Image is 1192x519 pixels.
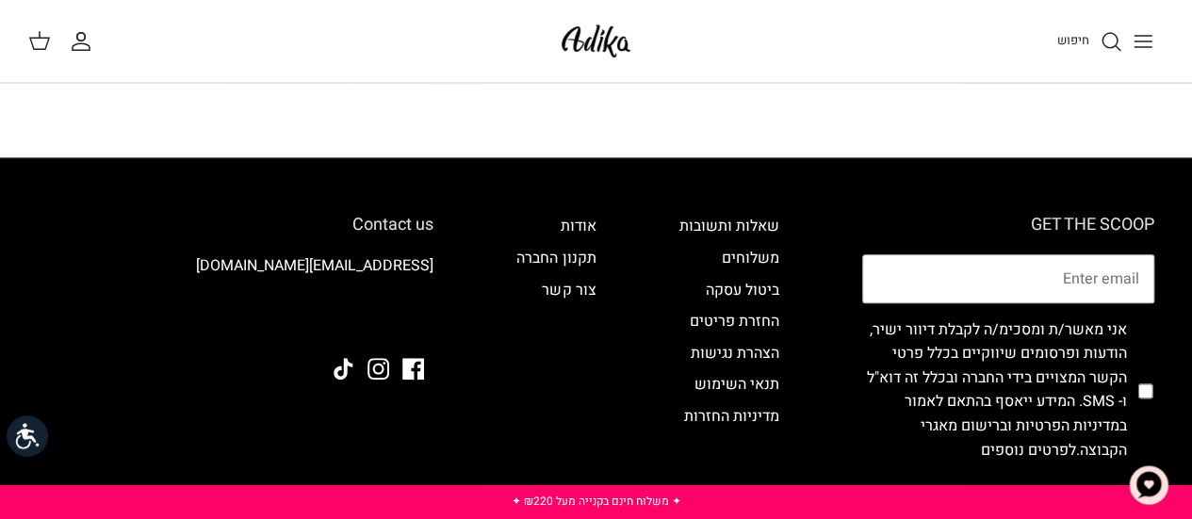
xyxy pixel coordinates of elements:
[560,215,596,237] a: אודות
[679,215,779,237] a: שאלות ותשובות
[862,215,1154,235] h6: GET THE SCOOP
[862,254,1154,303] input: Email
[1057,31,1089,49] span: חיפוש
[516,247,596,269] a: תקנון החברה
[196,254,433,277] a: [EMAIL_ADDRESS][DOMAIN_NAME]
[1057,30,1122,53] a: חיפוש
[333,358,354,380] a: Tiktok
[367,358,389,380] a: Instagram
[1122,21,1164,62] button: Toggle menu
[694,373,779,396] a: תנאי השימוש
[862,318,1127,463] label: אני מאשר/ת ומסכימ/ה לקבלת דיוור ישיר, הודעות ופרסומים שיווקיים בכלל פרטי הקשר המצויים בידי החברה ...
[691,342,779,365] a: הצהרת נגישות
[706,279,779,301] a: ביטול עסקה
[70,30,100,53] a: החשבון שלי
[382,307,433,332] img: Adika IL
[542,279,596,301] a: צור קשר
[684,405,779,428] a: מדיניות החזרות
[981,439,1076,462] a: לפרטים נוספים
[690,310,779,332] a: החזרת פריטים
[512,493,681,510] a: ✦ משלוח חינם בקנייה מעל ₪220 ✦
[556,19,636,63] img: Adika IL
[722,247,779,269] a: משלוחים
[402,358,424,380] a: Facebook
[38,215,433,235] h6: Contact us
[1120,457,1177,513] button: צ'אט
